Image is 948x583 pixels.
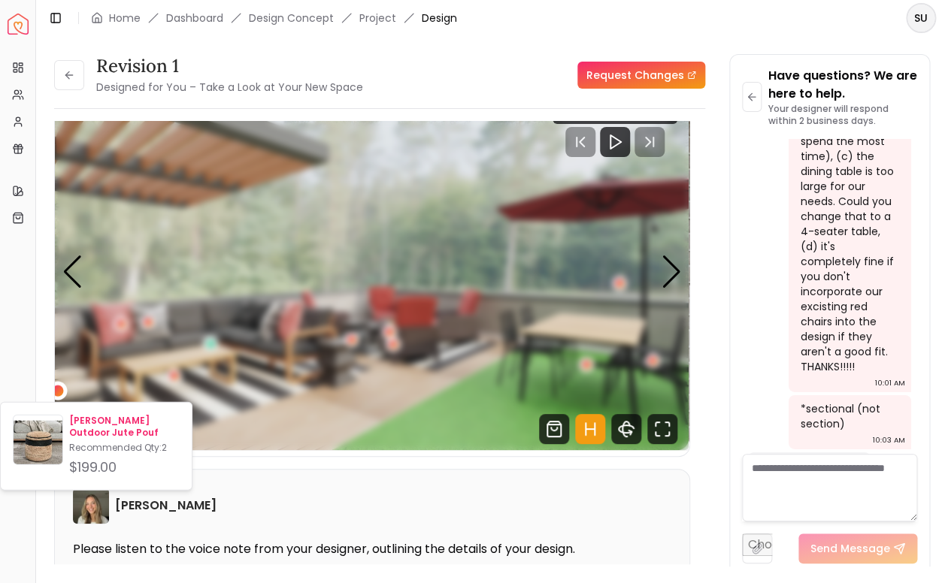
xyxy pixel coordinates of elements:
[55,94,689,450] img: Design Render 1
[69,442,180,454] p: Recommended Qty: 2
[14,418,62,467] img: Sacha Handwoven Outdoor Jute Pouf
[69,415,180,439] p: [PERSON_NAME] Outdoor Jute Pouf
[96,54,363,78] h3: Revision 1
[359,11,396,26] a: Project
[73,542,671,557] p: Please listen to the voice note from your designer, outlining the details of your design.
[577,62,705,89] a: Request Changes
[115,497,217,515] h6: [PERSON_NAME]
[906,3,936,33] button: SU
[662,255,682,288] div: Next slide
[8,14,29,35] a: Spacejoy
[55,94,689,450] div: 1 / 5
[647,414,677,444] svg: Fullscreen
[8,14,29,35] img: Spacejoy Logo
[55,94,689,450] div: Carousel
[96,80,363,95] small: Designed for You – Take a Look at Your New Space
[875,376,905,391] div: 10:01 AM
[768,103,917,127] p: Your designer will respond within 2 business days.
[801,401,896,431] div: *sectional (not section)
[249,11,334,26] li: Design Concept
[166,11,223,26] a: Dashboard
[606,133,624,151] svg: Play
[13,415,180,478] a: Sacha Handwoven Outdoor Jute Pouf[PERSON_NAME] Outdoor Jute PoufRecommended Qty:2$199.00
[575,414,605,444] svg: Hotspots Toggle
[539,414,569,444] svg: Shop Products from this design
[73,488,109,524] img: Sarah Nelson
[62,255,83,288] div: Previous slide
[69,457,180,478] div: $199.00
[91,11,457,26] nav: breadcrumb
[611,414,641,444] svg: 360 View
[109,11,141,26] a: Home
[768,67,917,103] p: Have questions? We are here to help.
[907,5,934,32] span: SU
[873,433,905,448] div: 10:03 AM
[422,11,457,26] span: Design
